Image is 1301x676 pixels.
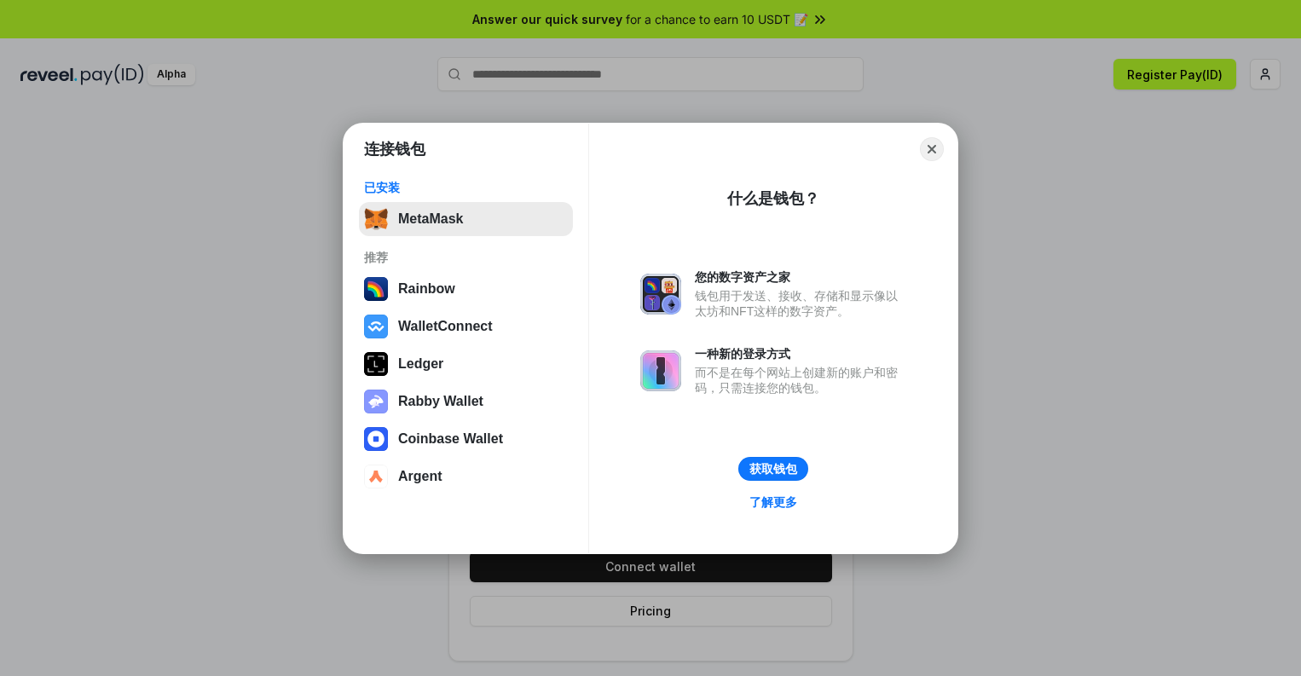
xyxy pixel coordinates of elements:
div: Rainbow [398,281,455,297]
img: svg+xml,%3Csvg%20fill%3D%22none%22%20height%3D%2233%22%20viewBox%3D%220%200%2035%2033%22%20width%... [364,207,388,231]
img: svg+xml,%3Csvg%20xmlns%3D%22http%3A%2F%2Fwww.w3.org%2F2000%2Fsvg%22%20width%3D%2228%22%20height%3... [364,352,388,376]
img: svg+xml,%3Csvg%20width%3D%2228%22%20height%3D%2228%22%20viewBox%3D%220%200%2028%2028%22%20fill%3D... [364,427,388,451]
button: 获取钱包 [738,457,808,481]
button: Argent [359,459,573,494]
div: Ledger [398,356,443,372]
div: 钱包用于发送、接收、存储和显示像以太坊和NFT这样的数字资产。 [695,288,906,319]
button: Rabby Wallet [359,384,573,419]
div: 您的数字资产之家 [695,269,906,285]
img: svg+xml,%3Csvg%20xmlns%3D%22http%3A%2F%2Fwww.w3.org%2F2000%2Fsvg%22%20fill%3D%22none%22%20viewBox... [640,350,681,391]
div: 了解更多 [749,494,797,510]
div: 获取钱包 [749,461,797,477]
img: svg+xml,%3Csvg%20width%3D%22120%22%20height%3D%22120%22%20viewBox%3D%220%200%20120%20120%22%20fil... [364,277,388,301]
div: 而不是在每个网站上创建新的账户和密码，只需连接您的钱包。 [695,365,906,396]
button: Rainbow [359,272,573,306]
button: MetaMask [359,202,573,236]
button: Coinbase Wallet [359,422,573,456]
button: Close [920,137,944,161]
div: MetaMask [398,211,463,227]
div: Rabby Wallet [398,394,483,409]
div: 已安装 [364,180,568,195]
div: WalletConnect [398,319,493,334]
div: 什么是钱包？ [727,188,819,209]
button: WalletConnect [359,309,573,344]
img: svg+xml,%3Csvg%20width%3D%2228%22%20height%3D%2228%22%20viewBox%3D%220%200%2028%2028%22%20fill%3D... [364,465,388,488]
div: 推荐 [364,250,568,265]
div: Argent [398,469,442,484]
button: Ledger [359,347,573,381]
div: 一种新的登录方式 [695,346,906,361]
a: 了解更多 [739,491,807,513]
img: svg+xml,%3Csvg%20xmlns%3D%22http%3A%2F%2Fwww.w3.org%2F2000%2Fsvg%22%20fill%3D%22none%22%20viewBox... [640,274,681,315]
div: Coinbase Wallet [398,431,503,447]
img: svg+xml,%3Csvg%20xmlns%3D%22http%3A%2F%2Fwww.w3.org%2F2000%2Fsvg%22%20fill%3D%22none%22%20viewBox... [364,390,388,413]
img: svg+xml,%3Csvg%20width%3D%2228%22%20height%3D%2228%22%20viewBox%3D%220%200%2028%2028%22%20fill%3D... [364,315,388,338]
h1: 连接钱包 [364,139,425,159]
